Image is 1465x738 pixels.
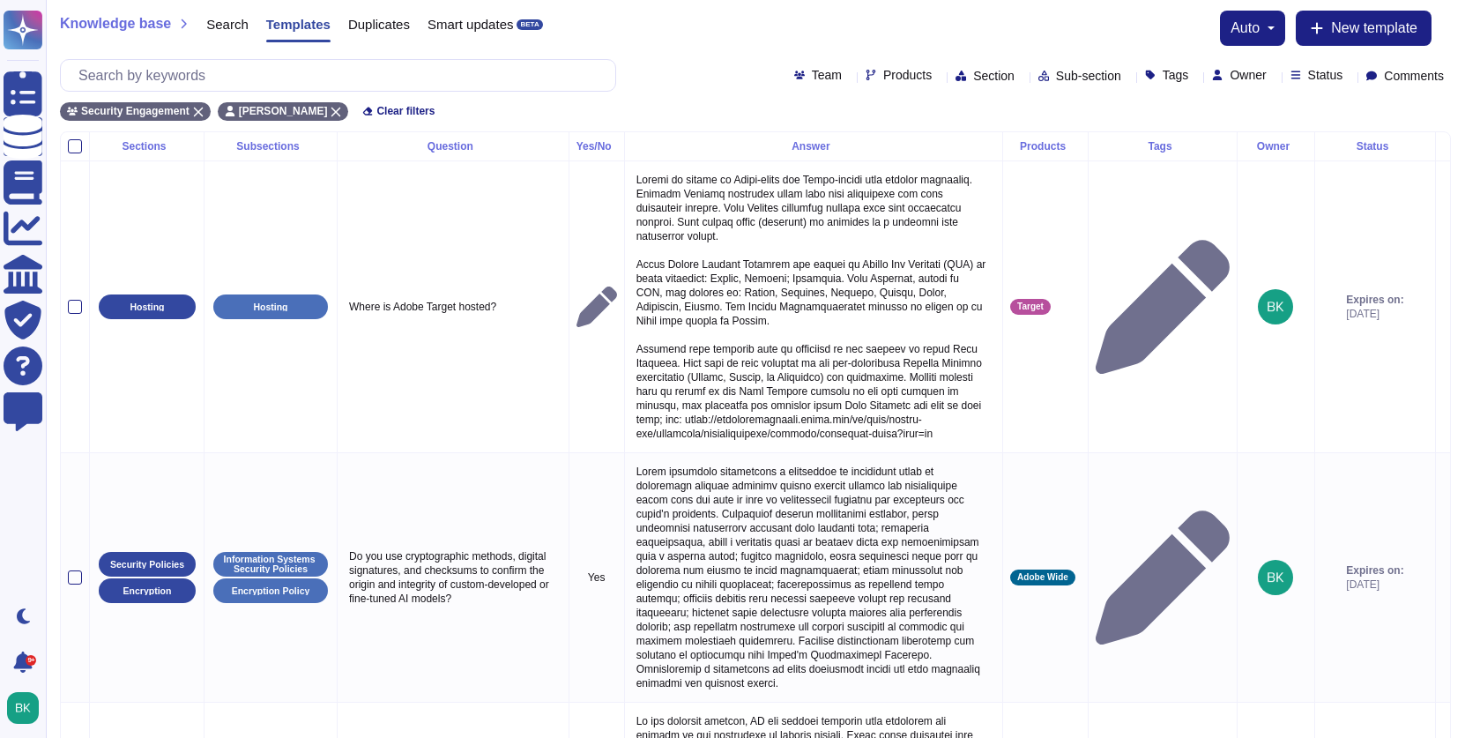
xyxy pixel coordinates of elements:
span: Clear filters [376,106,435,116]
div: Sections [97,141,197,152]
div: Products [1010,141,1081,152]
span: Section [973,70,1015,82]
button: user [4,689,51,727]
p: Yes [576,570,617,585]
span: Knowledge base [60,17,171,31]
div: Tags [1096,141,1230,152]
span: Expires on: [1346,293,1403,307]
span: Templates [266,18,331,31]
span: Team [812,69,842,81]
div: Answer [632,141,995,152]
span: Expires on: [1346,563,1403,578]
p: Lorem ipsumdolo sitametcons a elitseddoe te incididunt utlab et doloremagn aliquae adminimv quisn... [632,460,995,695]
p: Information Systems Security Policies [219,555,322,573]
span: Products [883,69,932,81]
div: Owner [1245,141,1307,152]
span: Comments [1384,70,1444,82]
span: Owner [1230,69,1266,81]
p: Security Policies [110,560,184,570]
p: Hosting [253,302,287,312]
p: Where is Adobe Target hosted? [345,295,561,318]
button: New template [1296,11,1432,46]
img: user [7,692,39,724]
div: BETA [517,19,542,30]
p: Loremi do sitame co Adipi-elits doe Tempo-incidi utla etdolor magnaaliq. Enimadm Veniamq nostrude... [632,168,995,445]
div: Yes/No [576,141,617,152]
span: Smart updates [428,18,514,31]
div: 9+ [26,655,36,666]
span: auto [1231,21,1260,35]
p: Encryption Policy [232,586,310,596]
p: Hosting [130,302,164,312]
p: Encryption [123,586,172,596]
span: [PERSON_NAME] [239,106,328,116]
span: Duplicates [348,18,410,31]
span: [DATE] [1346,307,1403,321]
div: Status [1322,141,1428,152]
span: Search [206,18,249,31]
input: Search by keywords [70,60,615,91]
button: auto [1231,21,1275,35]
span: [DATE] [1346,578,1403,592]
img: user [1258,560,1293,595]
span: Adobe Wide [1017,573,1068,582]
p: Do you use cryptographic methods, digital signatures, and checksums to confirm the origin and int... [345,545,561,610]
img: user [1258,289,1293,324]
div: Subsections [212,141,330,152]
span: Status [1308,69,1343,81]
span: Sub-section [1056,70,1121,82]
span: Target [1017,302,1044,311]
div: Question [345,141,561,152]
span: New template [1331,21,1417,35]
span: Security Engagement [81,106,190,116]
span: Tags [1163,69,1189,81]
